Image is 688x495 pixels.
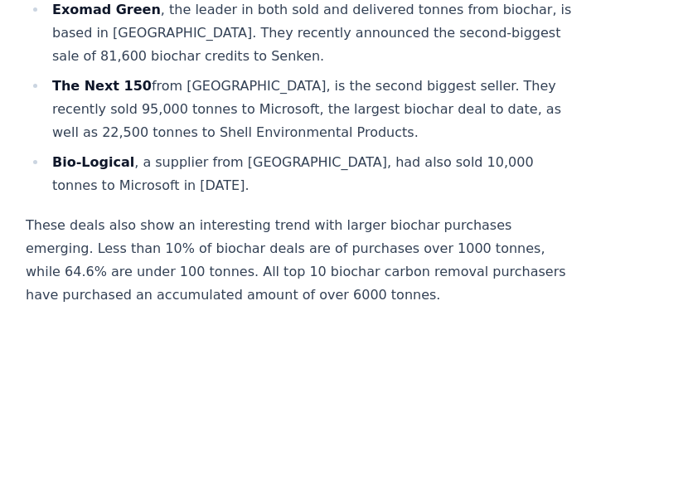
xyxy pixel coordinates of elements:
strong: The Next 150 [52,78,152,94]
strong: Bio-Logical [52,154,134,170]
strong: Exomad Green [52,2,161,17]
p: These deals also show an interesting trend with larger biochar purchases emerging. Less than 10% ... [26,214,574,307]
li: , a supplier from [GEOGRAPHIC_DATA], had also sold 10,000 tonnes to Microsoft in [DATE]. [47,151,574,197]
li: from [GEOGRAPHIC_DATA], is the second biggest seller. They recently sold 95,000 tonnes to Microso... [47,75,574,144]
